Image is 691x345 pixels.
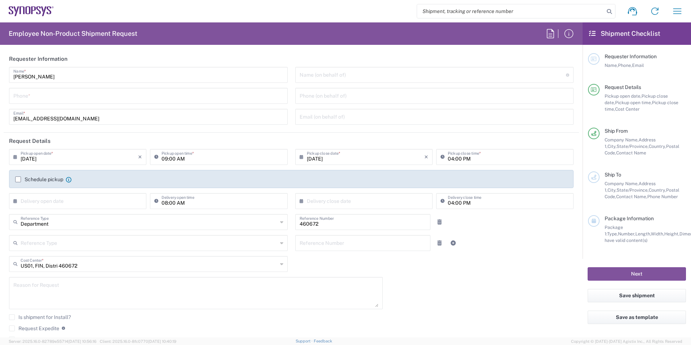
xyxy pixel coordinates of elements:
span: City, [608,144,617,149]
label: Request Expedite [9,325,59,331]
label: Is shipment for Install? [9,314,71,320]
button: Next [588,267,686,281]
span: Contact Name [616,150,646,156]
span: Company Name, [605,137,639,142]
a: Feedback [314,339,332,343]
span: Width, [651,231,664,237]
label: Return label required [9,337,67,342]
span: Server: 2025.16.0-82789e55714 [9,339,96,344]
span: Company Name, [605,181,639,186]
h2: Shipment Checklist [589,29,660,38]
span: Requester Information [605,54,657,59]
button: Save as template [588,311,686,324]
span: State/Province, [617,144,649,149]
span: Pickup open date, [605,93,641,99]
button: Save shipment [588,289,686,302]
label: Schedule pickup [15,176,63,182]
a: Add Reference [448,238,458,248]
a: Remove Reference [434,238,445,248]
span: Contact Name, [616,194,647,199]
span: Height, [664,231,679,237]
span: Client: 2025.16.0-8fc0770 [100,339,176,344]
span: [DATE] 10:56:16 [68,339,96,344]
i: × [424,151,428,163]
h2: Requester Information [9,55,68,63]
span: Package Information [605,216,654,221]
span: Country, [649,187,666,193]
span: Email [632,63,644,68]
span: [DATE] 10:40:19 [148,339,176,344]
span: Name, [605,63,618,68]
span: Package 1: [605,225,623,237]
a: Remove Reference [434,217,445,227]
span: Country, [649,144,666,149]
a: Support [296,339,314,343]
span: Length, [635,231,651,237]
h2: Request Details [9,137,51,145]
span: State/Province, [617,187,649,193]
span: Phone, [618,63,632,68]
span: Request Details [605,84,641,90]
span: Cost Center [615,106,640,112]
span: Copyright © [DATE]-[DATE] Agistix Inc., All Rights Reserved [571,338,682,345]
span: Pickup open time, [615,100,652,105]
h2: Employee Non-Product Shipment Request [9,29,137,38]
input: Shipment, tracking or reference number [417,4,604,18]
span: Ship From [605,128,628,134]
span: Phone Number [647,194,678,199]
span: Type, [607,231,618,237]
span: Ship To [605,172,621,178]
span: City, [608,187,617,193]
i: × [138,151,142,163]
span: Number, [618,231,635,237]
